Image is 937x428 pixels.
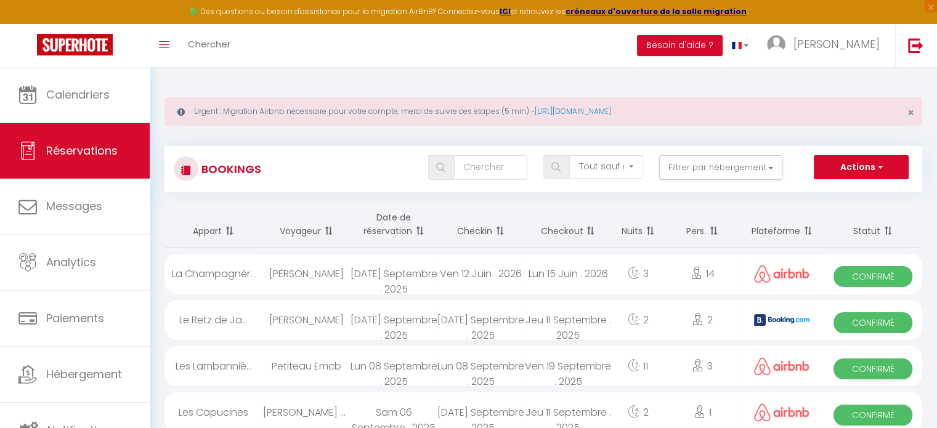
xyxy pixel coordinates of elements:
img: ... [767,35,785,54]
th: Sort by people [665,201,740,248]
span: × [907,105,914,120]
span: Hébergement [46,366,122,382]
a: Chercher [179,24,240,67]
span: Messages [46,198,102,214]
button: Besoin d'aide ? [637,35,723,56]
div: Urgent : Migration Airbnb nécessaire pour votre compte, merci de suivre ces étapes (5 min) - [164,97,922,126]
a: ... [PERSON_NAME] [758,24,895,67]
a: [URL][DOMAIN_NAME] [535,106,611,116]
span: Calendriers [46,87,110,102]
th: Sort by booking date [350,201,437,248]
button: Ouvrir le widget de chat LiveChat [10,5,47,42]
th: Sort by channel [740,201,824,248]
th: Sort by checkin [437,201,524,248]
a: ICI [500,6,511,17]
button: Actions [814,155,909,180]
span: Chercher [188,38,230,50]
th: Sort by rentals [164,201,263,248]
span: Analytics [46,254,96,270]
th: Sort by nights [612,201,665,248]
th: Sort by status [824,201,922,248]
th: Sort by guest [263,201,350,248]
a: créneaux d'ouverture de la salle migration [566,6,747,17]
img: Super Booking [37,34,113,55]
h3: Bookings [198,155,261,183]
span: Paiements [46,310,104,326]
th: Sort by checkout [524,201,611,248]
span: Réservations [46,143,118,158]
span: [PERSON_NAME] [793,36,880,52]
button: Close [907,107,914,118]
img: logout [908,38,923,53]
input: Chercher [454,155,527,180]
button: Filtrer par hébergement [659,155,782,180]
